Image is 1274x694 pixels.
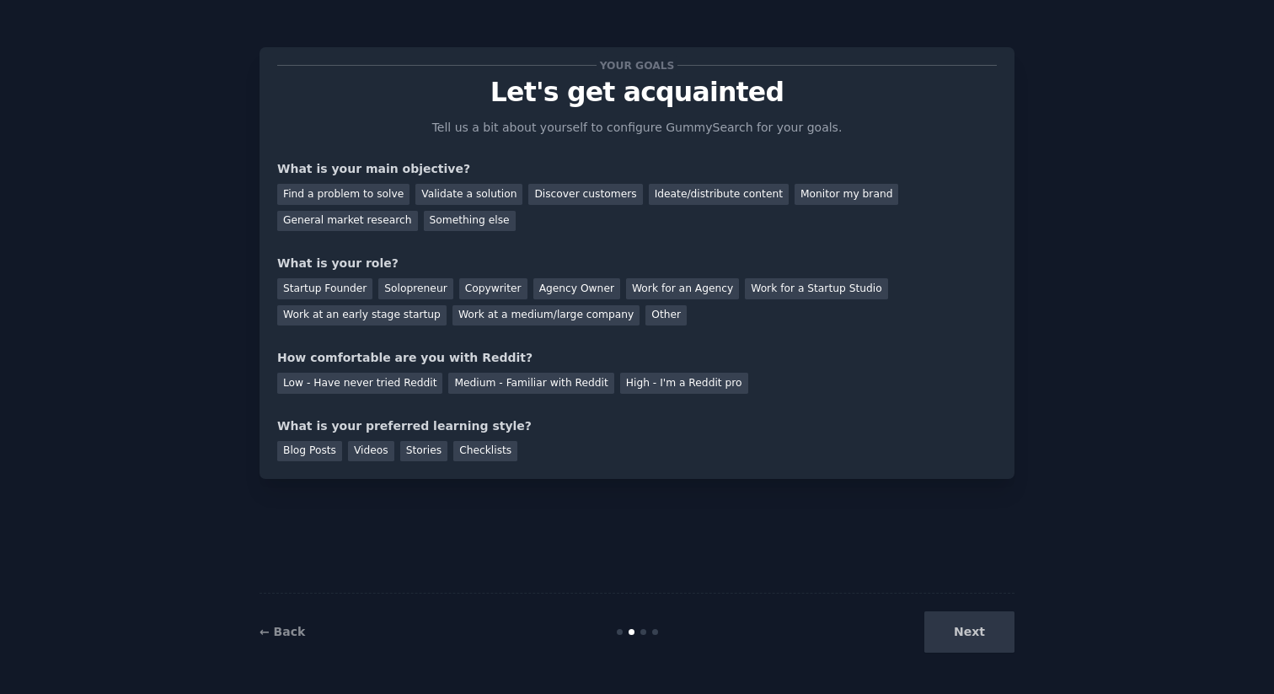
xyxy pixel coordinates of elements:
div: What is your main objective? [277,160,997,178]
div: Videos [348,441,394,462]
a: ← Back [260,625,305,638]
div: Startup Founder [277,278,372,299]
div: Other [645,305,687,326]
div: What is your role? [277,255,997,272]
div: Medium - Familiar with Reddit [448,373,613,394]
div: Copywriter [459,278,527,299]
div: Stories [400,441,447,462]
span: Your goals [597,56,677,74]
div: Ideate/distribute content [649,184,789,205]
div: Monitor my brand [795,184,898,205]
div: Solopreneur [378,278,452,299]
div: Work at an early stage startup [277,305,447,326]
p: Tell us a bit about yourself to configure GummySearch for your goals. [425,119,849,137]
p: Let's get acquainted [277,78,997,107]
div: Blog Posts [277,441,342,462]
div: Work for a Startup Studio [745,278,887,299]
div: Work at a medium/large company [452,305,640,326]
div: What is your preferred learning style? [277,417,997,435]
div: Something else [424,211,516,232]
div: High - I'm a Reddit pro [620,373,748,394]
div: General market research [277,211,418,232]
div: Find a problem to solve [277,184,409,205]
div: Discover customers [528,184,642,205]
div: How comfortable are you with Reddit? [277,349,997,367]
div: Low - Have never tried Reddit [277,373,442,394]
div: Work for an Agency [626,278,739,299]
div: Agency Owner [533,278,620,299]
div: Validate a solution [415,184,522,205]
div: Checklists [453,441,517,462]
